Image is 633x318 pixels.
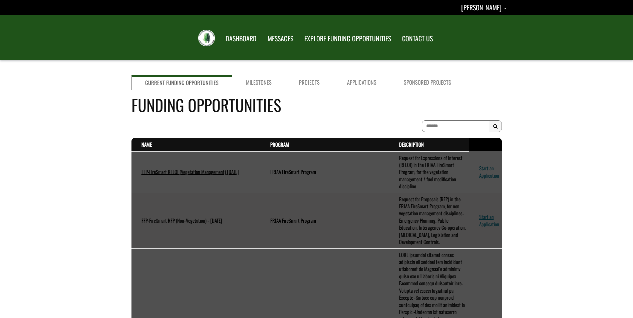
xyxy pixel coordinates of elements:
img: FRIAA Submissions Portal [198,30,215,46]
a: MESSAGES [263,30,298,47]
a: Projects [285,75,333,90]
a: Name [141,141,152,148]
nav: Main Navigation [220,28,438,47]
a: Milestones [232,75,285,90]
td: FFP-FireSmart RFP (Non-Vegetation) - July 2025 [131,193,260,248]
a: Current Funding Opportunities [131,75,232,90]
a: CONTACT US [397,30,438,47]
a: FFP-FireSmart RFP (Non-Vegetation) - [DATE] [141,217,222,224]
a: Applications [333,75,390,90]
a: Sponsored Projects [390,75,465,90]
a: DASHBOARD [221,30,262,47]
a: EXPLORE FUNDING OPPORTUNITIES [299,30,396,47]
span: [PERSON_NAME] [461,2,502,12]
td: FRIAA FireSmart Program [260,151,389,193]
a: Darrick Graff [461,2,507,12]
a: Program [270,141,289,148]
input: To search on partial text, use the asterisk (*) wildcard character. [422,120,489,132]
button: Search Results [489,120,502,132]
a: Description [399,141,424,148]
td: Request for Proposals (RFP) in the FRIAA FireSmart Program, for non-vegetation management discipl... [389,193,469,248]
a: Start an Application [479,164,499,179]
a: Start an Application [479,213,499,227]
td: Request for Expressions of Interest (RFEOI) in the FRIAA FireSmart Program, for the vegetation ma... [389,151,469,193]
h4: Funding Opportunities [131,93,502,117]
td: FRIAA FireSmart Program [260,193,389,248]
td: FFP-FireSmart RFEOI (Vegetation Management) July 2025 [131,151,260,193]
a: FFP-FireSmart RFEOI (Vegetation Management) [DATE] [141,168,239,175]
